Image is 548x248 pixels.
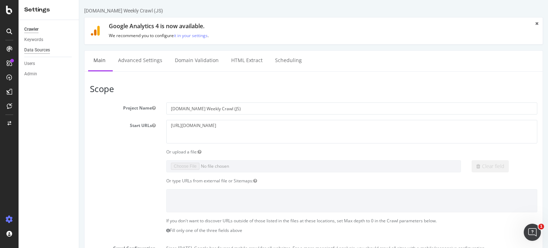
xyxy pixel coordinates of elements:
[24,26,74,33] a: Crawler
[5,102,82,111] label: Project Name
[90,51,145,70] a: Domain Validation
[24,26,39,33] div: Crawler
[82,178,463,184] div: Or type URLs from external file or Sitemaps:
[24,60,35,67] div: Users
[147,51,189,70] a: HTML Extract
[24,6,73,14] div: Settings
[95,32,128,39] a: it in your settings
[24,70,74,78] a: Admin
[24,36,43,44] div: Keywords
[11,84,458,93] h3: Scope
[24,46,74,54] a: Data Sources
[191,51,228,70] a: Scheduling
[87,218,458,224] p: If you don't want to discover URLs outside of those listed in the files at these locations, set M...
[5,120,82,128] label: Start URLs
[34,51,88,70] a: Advanced Settings
[24,36,74,44] a: Keywords
[87,120,458,143] textarea: [URL][DOMAIN_NAME]
[5,7,84,14] div: [DOMAIN_NAME] Weekly Crawl (JS)
[73,105,76,111] button: Project Name
[9,51,32,70] a: Main
[30,23,447,30] h1: Google Analytics 4 is now available.
[24,60,74,67] a: Users
[87,227,458,233] p: Fill only one of the three fields above
[30,32,447,39] p: We recommend you to configure .
[73,122,76,128] button: Start URLs
[24,70,37,78] div: Admin
[538,224,544,229] span: 1
[24,46,50,54] div: Data Sources
[11,26,21,36] img: ga4.9118ffdc1441.svg
[82,149,463,155] div: Or upload a file:
[524,224,541,241] iframe: Intercom live chat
